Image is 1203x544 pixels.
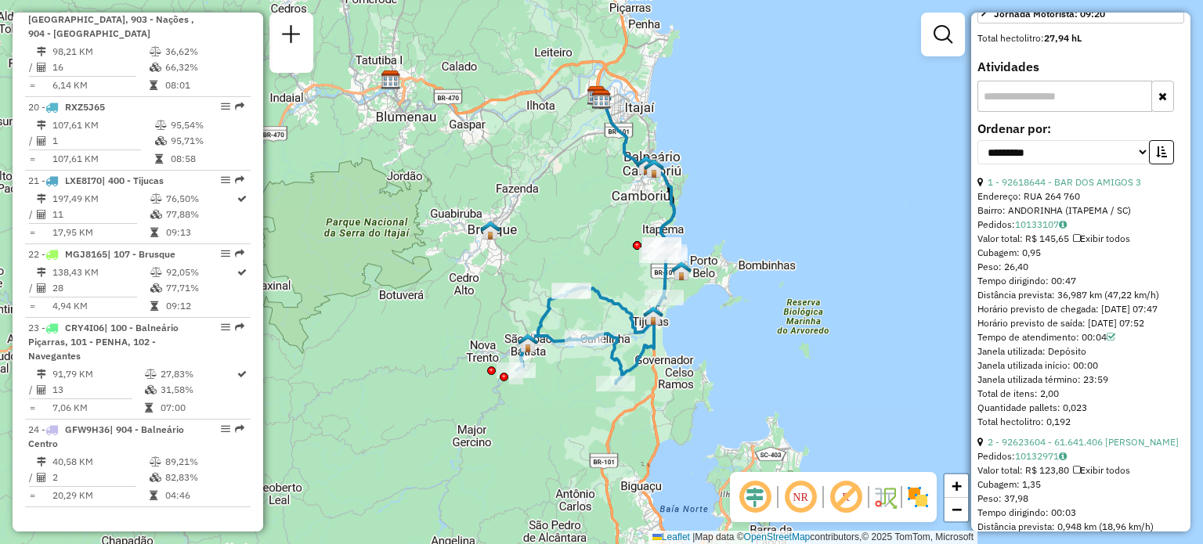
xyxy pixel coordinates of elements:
[37,283,46,293] i: Total de Atividades
[587,85,607,106] img: CDD Itajaí
[28,298,36,314] td: =
[977,520,1184,534] div: Distância prevista: 0,948 km (18,96 km/h)
[52,382,144,398] td: 13
[977,232,1184,246] div: Valor total: R$ 145,65
[28,400,36,416] td: =
[160,382,236,398] td: 31,58%
[977,119,1184,138] label: Ordenar por:
[977,492,1028,504] span: Peso: 37,98
[165,280,236,296] td: 77,71%
[235,322,244,332] em: Rota exportada
[1059,452,1067,461] i: Observações
[744,531,811,542] a: OpenStreetMap
[276,19,307,54] a: Nova sessão e pesquisa
[1015,450,1067,462] a: 10132971
[37,63,46,72] i: Total de Atividades
[145,385,157,394] i: % de utilização da cubagem
[37,473,46,482] i: Total de Atividades
[872,485,898,510] img: Fluxo de ruas
[52,44,149,59] td: 98,21 KM
[164,44,244,59] td: 36,62%
[235,424,244,434] em: Rota exportada
[164,488,244,503] td: 04:46
[644,158,664,178] img: 711 UDC Light WCL Camboriu
[164,470,244,485] td: 82,83%
[221,322,230,332] em: Opções
[977,302,1184,316] div: Horário previsto de chegada: [DATE] 07:47
[235,249,244,258] em: Rota exportada
[150,268,162,277] i: % de utilização do peso
[237,369,247,379] i: Rota otimizada
[977,401,1184,415] div: Quantidade pallets: 0,023
[977,373,1184,387] div: Janela utilizada término: 23:59
[37,385,46,394] i: Total de Atividades
[977,344,1184,358] div: Janela utilizada: Depósito
[52,151,154,167] td: 107,61 KM
[52,191,150,207] td: 197,49 KM
[37,210,46,219] i: Total de Atividades
[28,470,36,485] td: /
[37,121,46,130] i: Distância Total
[65,423,110,435] span: GFW9H36
[150,63,161,72] i: % de utilização da cubagem
[170,151,244,167] td: 08:58
[28,225,36,240] td: =
[235,102,244,111] em: Rota exportada
[221,249,230,258] em: Opções
[28,101,105,113] span: 20 -
[164,77,244,93] td: 08:01
[977,288,1184,302] div: Distância prevista: 36,987 km (47,22 km/h)
[28,488,36,503] td: =
[150,47,161,56] i: % de utilização do peso
[977,189,1184,204] div: Endereço: RUA 264 760
[221,102,230,111] em: Opções
[150,283,162,293] i: % de utilização da cubagem
[782,478,819,516] span: Ocultar NR
[52,133,154,149] td: 1
[237,194,247,204] i: Rota otimizada
[164,59,244,75] td: 66,32%
[1073,464,1130,476] span: Exibir todos
[145,403,153,413] i: Tempo total em rota
[235,175,244,185] em: Rota exportada
[977,506,1184,520] div: Tempo dirigindo: 00:03
[977,59,1184,74] h4: Atividades
[28,151,36,167] td: =
[52,298,150,314] td: 4,94 KM
[65,322,104,333] span: CRY4I06
[977,204,1184,218] div: Bairro: ANDORINHA (ITAPEMA / SC)
[1044,32,1082,44] strong: 27,94 hL
[28,248,175,260] span: 22 -
[952,499,962,519] span: −
[977,449,1184,463] div: Pedidos:
[518,333,538,353] img: São João Batista
[52,470,149,485] td: 2
[977,478,1041,490] span: Cubagem: 1,35
[52,77,149,93] td: 6,14 KM
[692,531,695,542] span: |
[945,474,968,498] a: Zoom in
[160,366,236,382] td: 27,83%
[977,330,1184,344] div: Tempo de atendimento: 00:04
[150,473,161,482] i: % de utilização da cubagem
[221,175,230,185] em: Opções
[170,133,244,149] td: 95,71%
[1107,331,1115,343] a: Com service time
[65,248,107,260] span: MGJ8165
[642,237,681,253] div: Atividade não roteirizada - LL CONVENIENCIA
[150,228,158,237] i: Tempo total em rota
[150,210,162,219] i: % de utilização da cubagem
[160,400,236,416] td: 07:00
[952,476,962,495] span: +
[28,322,179,362] span: | 100 - Balneário Piçarras, 101 - PENHA, 102 - Navegantes
[165,225,236,240] td: 09:13
[28,175,164,186] span: 21 -
[150,81,157,90] i: Tempo total em rota
[28,382,36,398] td: /
[155,154,163,164] i: Tempo total em rota
[28,77,36,93] td: =
[237,268,247,277] i: Rota otimizada
[165,265,236,280] td: 92,05%
[977,415,1184,429] div: Total hectolitro: 0,192
[37,194,46,204] i: Distância Total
